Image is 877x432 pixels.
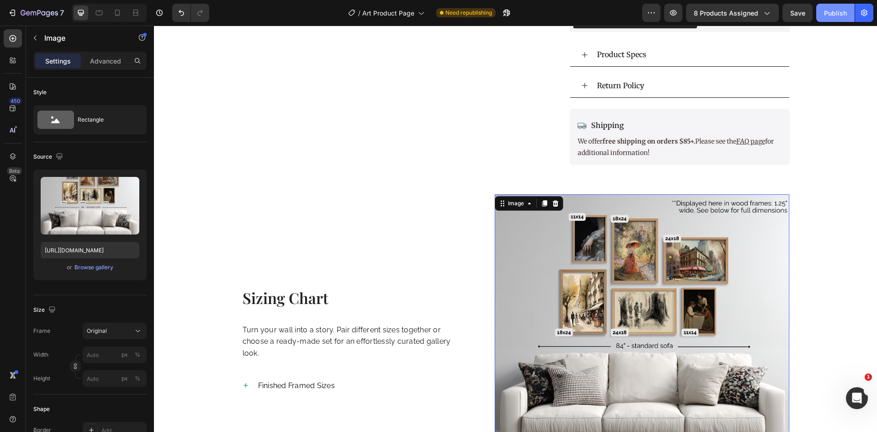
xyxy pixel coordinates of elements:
div: Image [352,174,372,182]
h2: Sizing Chart [88,261,298,283]
span: Save [790,9,805,17]
div: Publish [824,8,847,18]
p: 7 [60,7,64,18]
label: Height [33,374,50,383]
a: FAQ page [582,112,611,120]
button: Browse gallery [74,263,114,272]
span: or [67,262,72,273]
label: Frame [33,327,50,335]
div: Browse gallery [74,263,113,272]
div: Beta [7,167,22,175]
p: Turn your wall into a story. Pair different sizes together or choose a ready-made set for an effo... [89,299,297,334]
span: Original [87,327,107,335]
iframe: Design area [154,26,877,432]
div: Undo/Redo [172,4,209,22]
button: Save [782,4,813,22]
input: px% [83,370,147,387]
button: 7 [4,4,68,22]
button: 8 products assigned [686,4,779,22]
p: Shipping [437,95,470,105]
div: px [122,374,128,383]
span: for additional information! [424,112,620,131]
div: 450 [9,97,22,105]
img: preview-image [41,177,139,235]
input: px% [83,347,147,363]
span: Art Product Page [362,8,414,18]
span: / [358,8,360,18]
button: px [132,349,143,360]
button: Publish [816,4,855,22]
input: https://example.com/image.jpg [41,242,139,258]
button: % [119,373,130,384]
div: Size [33,304,58,316]
span: 8 products assigned [694,8,758,18]
span: Finished Framed Sizes [104,356,181,364]
label: Width [33,351,48,359]
p: Return Policy [443,53,490,67]
div: px [122,351,128,359]
p: Image [44,32,122,43]
div: Style [33,88,47,96]
div: Shape [33,405,50,413]
span: We offer Please see the [424,112,582,120]
p: Settings [45,56,71,66]
div: % [135,374,140,383]
strong: free shipping on orders $85+. [449,112,541,120]
div: Source [33,151,65,163]
div: Rectangle [78,109,133,130]
span: Need republishing [445,9,492,17]
span: 1 [865,373,872,381]
iframe: Intercom live chat [846,387,868,409]
p: Advanced [90,56,121,66]
button: px [132,373,143,384]
div: % [135,351,140,359]
button: Original [83,323,147,339]
button: % [119,349,130,360]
